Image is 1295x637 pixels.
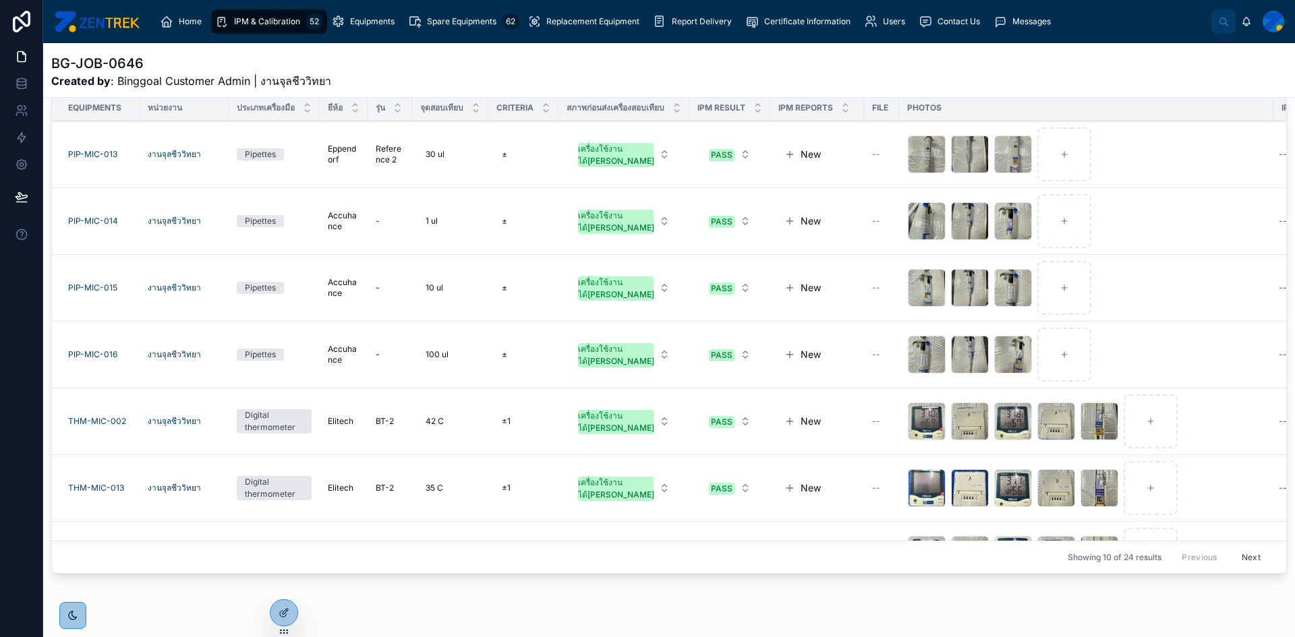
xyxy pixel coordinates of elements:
[1279,349,1287,360] div: --
[801,415,821,428] span: New
[1068,551,1161,562] span: Showing 10 of 24 results
[328,144,359,165] span: Eppendorf
[376,216,380,226] span: -
[68,102,121,113] span: Equipments
[1279,216,1287,226] div: --
[245,282,276,294] div: Pipettes
[801,214,821,228] span: New
[328,277,359,299] span: Accuhance
[306,13,323,30] div: 52
[711,216,732,228] div: PASS
[68,149,117,160] a: PIP-MIC-013
[801,348,821,361] span: New
[784,415,850,428] button: New
[328,416,353,427] span: Elitech
[578,276,654,301] div: เครื่องใช้งานได้[PERSON_NAME]
[698,276,761,300] button: Select Button
[784,148,850,161] button: New
[698,142,761,166] button: Select Button
[245,215,276,227] div: Pipettes
[1279,483,1287,493] div: --
[502,13,519,30] div: 62
[426,282,443,293] span: 10 ul
[148,282,201,293] span: งานจุลชีววิทยา
[148,149,201,160] a: งานจุลชีววิทยา
[698,209,761,233] button: Select Button
[68,416,126,427] a: THM-MIC-002
[801,281,821,295] span: New
[567,270,681,306] button: Select Button
[54,11,140,32] img: App logo
[68,216,118,226] span: PIP-MIC-014
[567,470,681,506] button: Select Button
[698,476,761,500] button: Select Button
[327,9,404,34] a: Equipments
[578,410,654,434] div: เครื่องใช้งานได้[PERSON_NAME]
[567,403,681,439] button: Select Button
[741,9,860,34] a: Certificate Information
[567,136,681,173] button: Select Button
[148,349,201,360] a: งานจุลชีววิทยา
[156,9,211,34] a: Home
[711,149,732,161] div: PASS
[328,102,343,113] span: ยี่ห้อ
[179,16,202,27] span: Home
[328,210,359,232] span: Accuhance
[211,9,327,34] a: IPM & Calibration52
[68,349,117,360] a: PIP-MIC-016
[872,216,880,226] span: --
[872,282,880,293] span: --
[872,416,880,427] span: --
[672,16,732,27] span: Report Delivery
[778,102,833,113] span: Ipm reports
[148,483,201,493] a: งานจุลชีววิทยา
[711,416,732,428] div: PASS
[426,216,438,226] span: 1 ul
[567,102,664,113] span: สภาพก่อนส่งเครื่องสอบเทียบ
[502,349,507,360] span: ±
[711,349,732,361] div: PASS
[711,483,732,495] div: PASS
[801,481,821,495] span: New
[68,282,117,293] a: PIP-MIC-015
[68,483,124,493] a: THM-MIC-013
[376,102,385,113] span: รุ่น
[426,416,444,427] span: 42 C
[915,9,989,34] a: Contact Us
[872,102,888,113] span: File
[426,349,449,360] span: 100 ul
[1279,416,1287,427] div: --
[883,16,905,27] span: Users
[148,416,201,427] a: งานจุลชีววิทยา
[1279,282,1287,293] div: --
[328,344,359,365] span: Accuhance
[502,483,511,493] span: ±1
[245,476,304,500] div: Digital thermometer
[872,349,880,360] span: --
[1279,149,1287,160] div: --
[148,102,182,113] span: หน่วยงาน
[523,9,649,34] a: Replacement Equipment
[697,102,745,113] span: IPM Result
[567,537,681,573] button: Select Button
[578,343,654,367] div: เครื่องใช้งานได้[PERSON_NAME]
[502,149,507,160] span: ±
[376,349,380,360] span: -
[404,9,523,34] a: Spare Equipments62
[376,144,404,165] span: Reference 2
[860,9,915,34] a: Users
[1012,16,1051,27] span: Messages
[245,409,304,433] div: Digital thermometer
[148,216,201,226] span: งานจุลชีววิทยา
[567,203,681,239] button: Select Button
[376,483,394,493] span: BT-2
[420,102,463,113] span: จุดสอบเทียบ
[872,483,880,493] span: --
